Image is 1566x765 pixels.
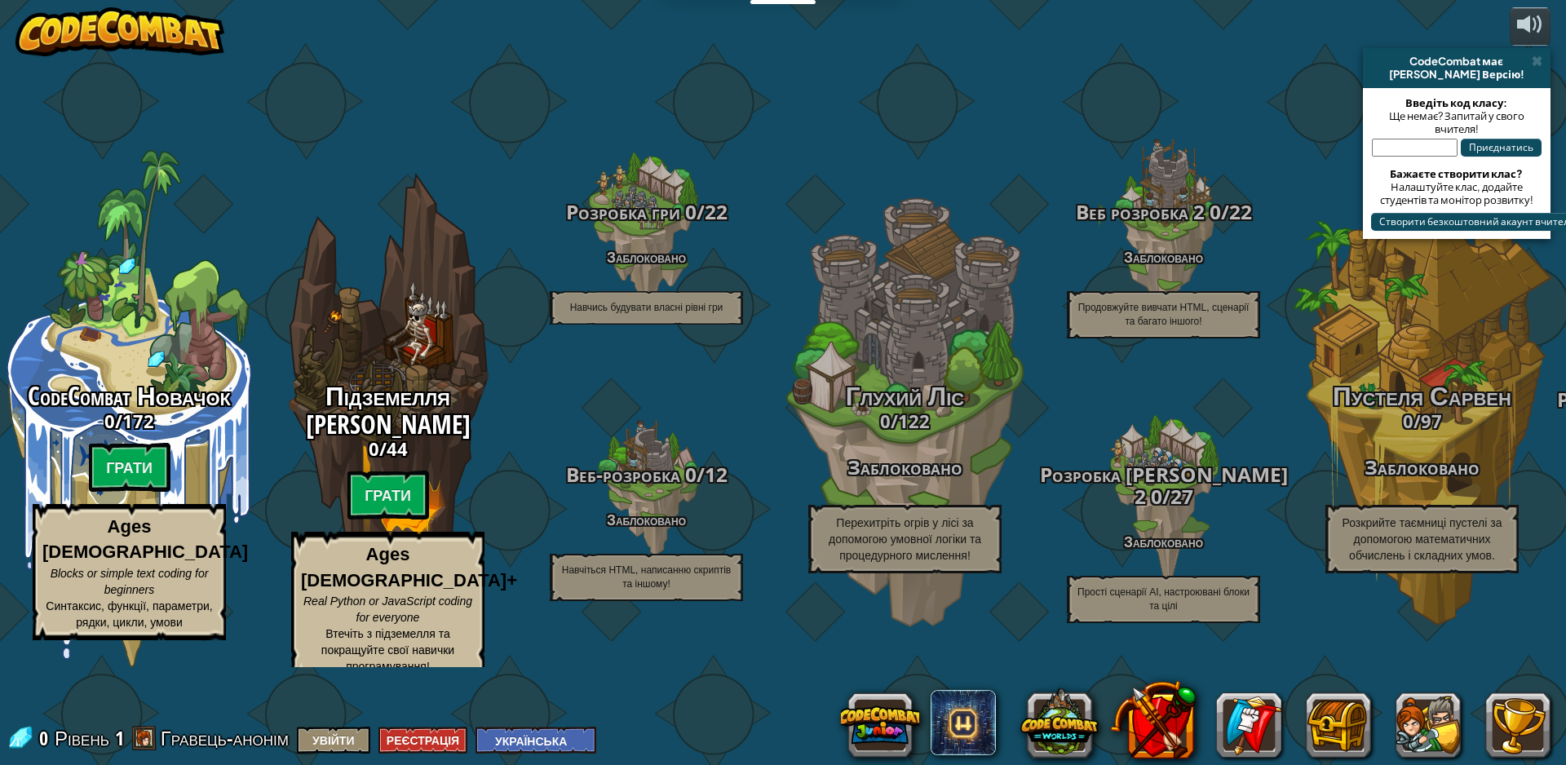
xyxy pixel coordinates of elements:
h3: Заблоковано [776,457,1034,479]
h4: Заблоковано [1034,250,1293,265]
div: Налаштуйте клас, додайте студентів та монітор розвитку! [1371,180,1542,206]
span: Веб розробка 2 [1076,198,1205,225]
span: Розробка [PERSON_NAME] 2 [1040,461,1288,510]
button: Приєднатись [1461,139,1542,157]
span: 172 [122,409,154,433]
h4: Заблоковано [1034,534,1293,550]
button: Налаштувати гучність [1510,7,1551,46]
h3: / [517,464,776,486]
span: Глухий Ліс [846,378,964,413]
h3: / [1034,464,1293,508]
div: Ще немає? Запитай у свого вчителя! [1371,109,1542,135]
span: 0 [1205,198,1221,225]
h3: / [1293,411,1551,431]
span: Перехитріть огрів у лісі за допомогою умовної логіки та процедурного мислення! [829,516,981,562]
span: Гравець-анонім [161,725,289,751]
span: 0 [680,461,697,488]
img: CodeCombat - Learn how to code by playing a game [15,7,224,56]
span: 1 [115,725,124,751]
span: Розробка гри [566,198,680,225]
span: Синтаксис, функції, параметри, рядки, цикли, умови [46,599,212,629]
div: [PERSON_NAME] Версію! [1369,68,1544,81]
strong: Ages [DEMOGRAPHIC_DATA]+ [301,544,517,590]
span: Розкрийте таємниці пустелі за допомогою математичних обчислень і складних умов. [1342,516,1502,562]
div: Бажаєте створити клас? [1371,167,1542,180]
div: Complete previous world to unlock [259,150,517,667]
div: Введіть код класу: [1371,96,1542,109]
span: 0 [1403,409,1413,433]
span: 0 [369,436,379,461]
span: Продовжуйте вивчати HTML, сценарії та багато іншого! [1078,302,1250,327]
span: 0 [880,409,891,433]
h3: / [517,201,776,223]
span: CodeCombat Новачок [28,378,231,413]
h3: / [1034,201,1293,223]
span: 0 [1146,483,1162,510]
span: Прості сценарії AI, настроювані блоки та цілі [1077,586,1250,612]
span: Підземелля [PERSON_NAME] [306,378,471,442]
button: Реєстрація [378,727,467,754]
h3: / [776,411,1034,431]
span: Навчись будувати власні рівні гри [570,302,723,313]
h3: Заблоковано [1293,457,1551,479]
btn: Грати [89,443,170,492]
h4: Заблоковано [517,250,776,265]
span: 0 [680,198,697,225]
span: 0 [104,409,115,433]
span: 22 [705,198,728,225]
span: Blocks or simple text coding for beginners [51,567,209,596]
span: 44 [387,436,408,461]
div: CodeCombat має [1369,55,1544,68]
span: 97 [1421,409,1442,433]
span: 12 [705,461,728,488]
span: Рівень [55,725,109,752]
span: Пустеля Сарвен [1333,378,1511,413]
span: Веб-розробка [566,461,680,488]
strong: Ages [DEMOGRAPHIC_DATA] [42,516,248,562]
span: 27 [1170,483,1193,510]
span: 0 [39,725,53,751]
span: 22 [1229,198,1252,225]
span: 122 [898,409,930,433]
btn: Грати [347,471,429,520]
h3: / [259,439,517,458]
button: Увійти [297,727,370,754]
span: Втечіть з підземелля та покращуйте свої навички програмування! [321,627,454,673]
span: Навчіться HTML, написанню скриптів та іншому! [562,564,731,590]
h4: Заблоковано [517,512,776,528]
span: Real Python or JavaScript coding for everyone [303,595,472,624]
